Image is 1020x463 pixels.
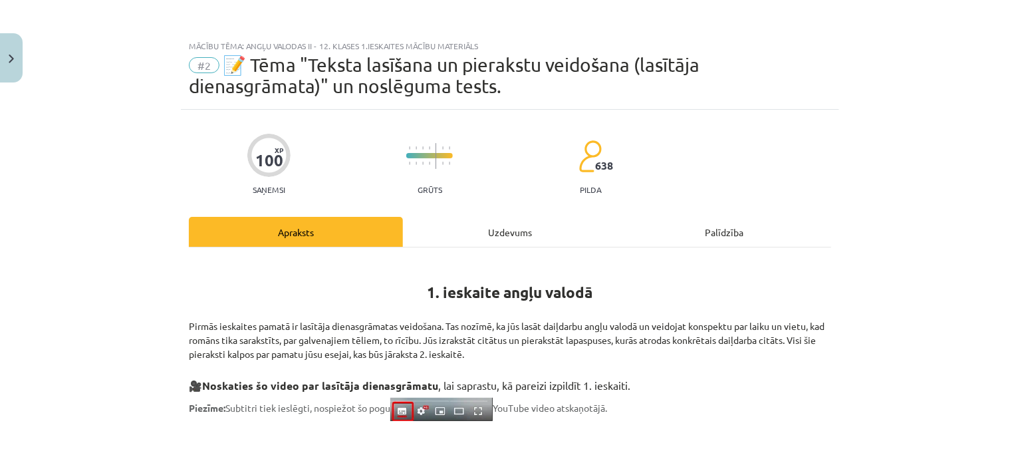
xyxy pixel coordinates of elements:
span: Subtitri tiek ieslēgti, nospiežot šo pogu YouTube video atskaņotājā. [189,402,607,414]
img: icon-short-line-57e1e144782c952c97e751825c79c345078a6d821885a25fce030b3d8c18986b.svg [422,146,424,150]
div: Apraksts [189,217,403,247]
img: icon-short-line-57e1e144782c952c97e751825c79c345078a6d821885a25fce030b3d8c18986b.svg [442,146,444,150]
strong: 1. ieskaite angļu valodā [428,283,593,302]
span: 📝 Tēma "Teksta lasīšana un pierakstu veidošana (lasītāja dienasgrāmata)" un noslēguma tests. [189,54,700,97]
div: 100 [255,151,283,170]
img: icon-short-line-57e1e144782c952c97e751825c79c345078a6d821885a25fce030b3d8c18986b.svg [429,146,430,150]
img: icon-long-line-d9ea69661e0d244f92f715978eff75569469978d946b2353a9bb055b3ed8787d.svg [436,143,437,169]
span: #2 [189,57,219,73]
div: Uzdevums [403,217,617,247]
div: Mācību tēma: Angļu valodas ii - 12. klases 1.ieskaites mācību materiāls [189,41,831,51]
img: icon-short-line-57e1e144782c952c97e751825c79c345078a6d821885a25fce030b3d8c18986b.svg [449,146,450,150]
h3: 🎥 , lai saprastu, kā pareizi izpildīt 1. ieskaiti. [189,369,831,394]
img: icon-short-line-57e1e144782c952c97e751825c79c345078a6d821885a25fce030b3d8c18986b.svg [409,162,410,165]
img: icon-short-line-57e1e144782c952c97e751825c79c345078a6d821885a25fce030b3d8c18986b.svg [449,162,450,165]
img: icon-short-line-57e1e144782c952c97e751825c79c345078a6d821885a25fce030b3d8c18986b.svg [422,162,424,165]
strong: Noskaties šo video par lasītāja dienasgrāmatu [202,379,438,392]
img: icon-short-line-57e1e144782c952c97e751825c79c345078a6d821885a25fce030b3d8c18986b.svg [416,146,417,150]
p: Saņemsi [247,185,291,194]
span: 638 [595,160,613,172]
strong: Piezīme: [189,402,225,414]
img: icon-short-line-57e1e144782c952c97e751825c79c345078a6d821885a25fce030b3d8c18986b.svg [429,162,430,165]
img: icon-short-line-57e1e144782c952c97e751825c79c345078a6d821885a25fce030b3d8c18986b.svg [409,146,410,150]
img: icon-close-lesson-0947bae3869378f0d4975bcd49f059093ad1ed9edebbc8119c70593378902aed.svg [9,55,14,63]
p: Grūts [418,185,442,194]
p: pilda [580,185,601,194]
p: Pirmās ieskaites pamatā ir lasītāja dienasgrāmatas veidošana. Tas nozīmē, ka jūs lasāt daiļdarbu ... [189,305,831,361]
div: Palīdzība [617,217,831,247]
img: students-c634bb4e5e11cddfef0936a35e636f08e4e9abd3cc4e673bd6f9a4125e45ecb1.svg [578,140,602,173]
img: icon-short-line-57e1e144782c952c97e751825c79c345078a6d821885a25fce030b3d8c18986b.svg [416,162,417,165]
img: icon-short-line-57e1e144782c952c97e751825c79c345078a6d821885a25fce030b3d8c18986b.svg [442,162,444,165]
span: XP [275,146,283,154]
